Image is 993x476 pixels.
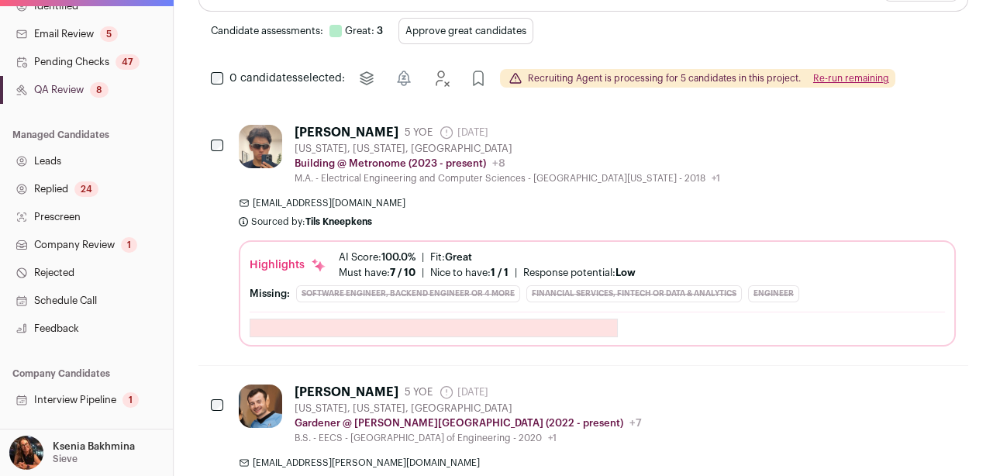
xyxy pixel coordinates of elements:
span: 5 YOE [405,386,433,398]
div: engineer [748,285,799,302]
button: Snooze [388,63,419,94]
span: 1 / 1 [491,267,509,278]
div: Missing: [250,288,290,300]
li: AI Score: [339,251,415,264]
button: Re-run remaining [813,72,889,85]
span: [DATE] [439,385,488,400]
div: 1 [121,237,137,253]
div: 47 [116,54,140,70]
div: 24 [74,181,98,197]
b: Tils Kneepkens [305,217,372,226]
div: [PERSON_NAME] [295,385,398,400]
span: selected: [229,71,345,86]
button: Reject [426,63,457,94]
p: Gardener @ [PERSON_NAME][GEOGRAPHIC_DATA] (2022 - present) [295,417,623,429]
img: 13968079-medium_jpg [9,436,43,470]
span: +8 [492,158,505,169]
span: [EMAIL_ADDRESS][DOMAIN_NAME] [253,197,405,209]
div: [US_STATE], [US_STATE], [GEOGRAPHIC_DATA] [295,143,720,155]
span: Sourced by: [251,216,372,228]
span: 0 candidates [229,73,298,84]
div: Highlights [250,257,326,273]
div: M.A. - Electrical Engineering and Computer Sciences - [GEOGRAPHIC_DATA][US_STATE] - 2018 [295,172,720,185]
span: 3 [377,26,383,36]
ul: | [339,251,636,264]
div: [PERSON_NAME] [295,125,398,140]
span: Great [445,252,472,262]
div: Nice to have: [430,267,509,279]
button: Approve [398,18,533,44]
div: 5 [100,26,118,42]
span: Low [615,267,636,278]
span: 5 YOE [405,126,433,139]
span: 7 / 10 [390,267,415,278]
div: Response potential: [523,267,636,279]
div: [US_STATE], [US_STATE], [GEOGRAPHIC_DATA] [295,402,642,415]
span: Recruiting Agent is processing for 5 candidates in this project. [528,72,801,85]
a: Great: 3 [345,25,383,37]
a: [PERSON_NAME] 5 YOE [DATE] [US_STATE], [US_STATE], [GEOGRAPHIC_DATA] Building @ Metronome (2023 -... [239,125,956,347]
li: Fit: [430,251,472,264]
img: 9c68eab7a2fa56baf8696fde1be85a45ecf6800bebb40fa443b5f1fb3317a0ce.jpg [239,385,282,428]
span: +7 [629,418,642,429]
span: [EMAIL_ADDRESS][PERSON_NAME][DOMAIN_NAME] [253,457,480,469]
span: Candidate assessments: [211,25,323,37]
p: Ksenia Bakhmina [53,440,135,453]
button: Open dropdown [6,436,138,470]
div: Software Engineer, Backend Engineer or 4 more [296,285,520,302]
button: Move to project [351,63,382,94]
div: 1 [122,392,139,408]
div: 8 [90,82,109,98]
div: Financial Services, Fintech or Data & Analytics [526,285,742,302]
span: +1 [548,433,557,443]
span: 100.0% [381,252,415,262]
span: Great: [345,26,374,36]
p: Building @ Metronome (2023 - present) [295,157,486,170]
div: Must have: [339,267,415,279]
span: [DATE] [439,125,488,140]
button: Approve [463,63,494,94]
ul: | | [339,267,636,279]
img: 076cc3d13498a93eefb7318b04d9a1c074c364f0d03cdc2442cc505234a1acbc.jpg [239,125,282,168]
span: +1 [712,174,720,183]
p: Sieve [53,453,78,465]
div: B.S. - EECS - [GEOGRAPHIC_DATA] of Engineering - 2020 [295,432,642,444]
